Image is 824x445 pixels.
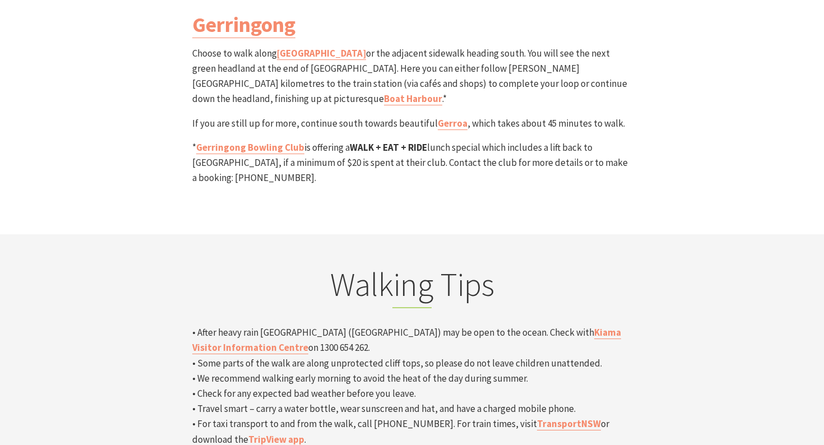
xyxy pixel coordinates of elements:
a: Gerringong [192,11,295,38]
a: [GEOGRAPHIC_DATA] [277,47,366,60]
p: * is offering a lunch special which includes a lift back to [GEOGRAPHIC_DATA], if a minimum of $2... [192,140,632,186]
a: Gerroa [438,117,467,130]
strong: WALK + EAT + RIDE [350,141,427,154]
h2: Walking Tips [192,265,632,309]
a: Gerringong Bowling Club [196,141,304,154]
a: Boat Harbour [384,92,442,105]
p: Choose to walk along or the adjacent sidewalk heading south. You will see the next green headland... [192,46,632,107]
a: TransportNSW [537,418,601,430]
p: If you are still up for more, continue south towards beautiful , which takes about 45 minutes to ... [192,116,632,131]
